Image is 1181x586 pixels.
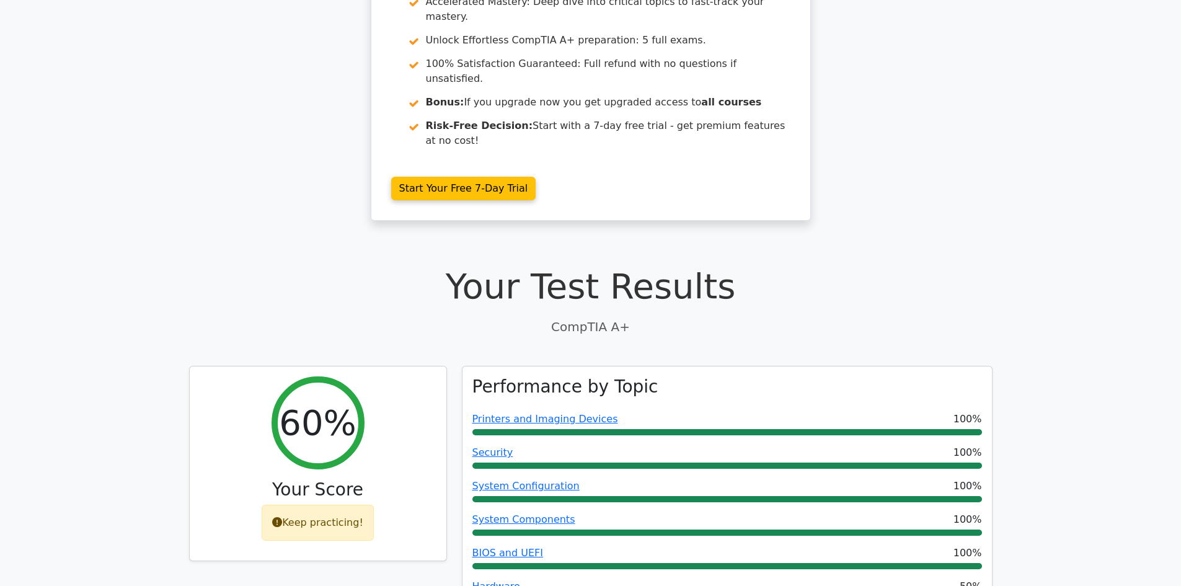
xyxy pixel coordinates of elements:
span: 100% [953,512,982,527]
a: System Configuration [472,480,580,492]
a: System Components [472,513,575,525]
h2: 60% [279,402,356,443]
a: Printers and Imaging Devices [472,413,618,425]
div: Keep practicing! [262,505,374,541]
span: 100% [953,412,982,427]
span: 100% [953,546,982,561]
a: BIOS and UEFI [472,547,543,559]
span: 100% [953,479,982,494]
a: Security [472,446,513,458]
p: CompTIA A+ [189,317,993,336]
span: 100% [953,445,982,460]
a: Start Your Free 7-Day Trial [391,177,536,200]
h1: Your Test Results [189,265,993,307]
h3: Your Score [200,479,436,500]
h3: Performance by Topic [472,376,658,397]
